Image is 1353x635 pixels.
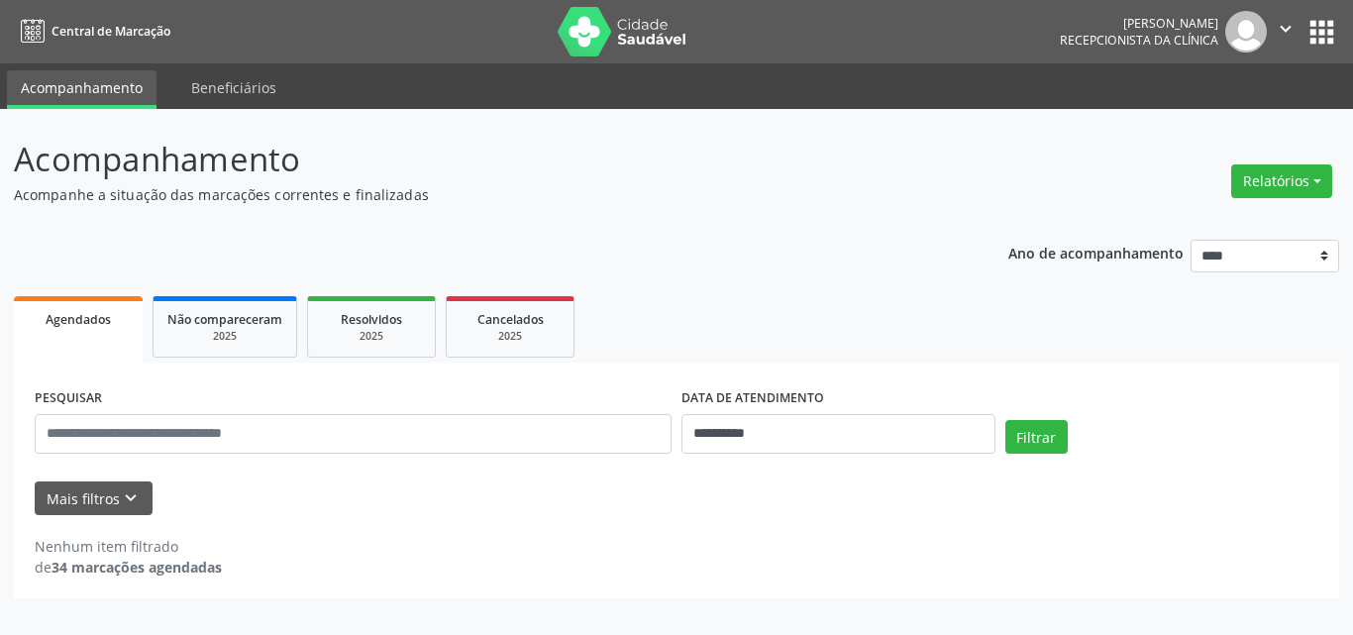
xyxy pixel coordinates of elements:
[322,329,421,344] div: 2025
[35,481,153,516] button: Mais filtroskeyboard_arrow_down
[461,329,560,344] div: 2025
[1225,11,1267,53] img: img
[46,311,111,328] span: Agendados
[477,311,544,328] span: Cancelados
[52,23,170,40] span: Central de Marcação
[1008,240,1184,265] p: Ano de acompanhamento
[14,135,942,184] p: Acompanhamento
[167,311,282,328] span: Não compareceram
[14,184,942,205] p: Acompanhe a situação das marcações correntes e finalizadas
[341,311,402,328] span: Resolvidos
[7,70,156,109] a: Acompanhamento
[35,536,222,557] div: Nenhum item filtrado
[1060,32,1218,49] span: Recepcionista da clínica
[35,557,222,578] div: de
[120,487,142,509] i: keyboard_arrow_down
[1231,164,1332,198] button: Relatórios
[14,15,170,48] a: Central de Marcação
[1267,11,1304,53] button: 
[1060,15,1218,32] div: [PERSON_NAME]
[35,383,102,414] label: PESQUISAR
[681,383,824,414] label: DATA DE ATENDIMENTO
[52,558,222,577] strong: 34 marcações agendadas
[1005,420,1068,454] button: Filtrar
[177,70,290,105] a: Beneficiários
[1304,15,1339,50] button: apps
[1275,18,1297,40] i: 
[167,329,282,344] div: 2025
